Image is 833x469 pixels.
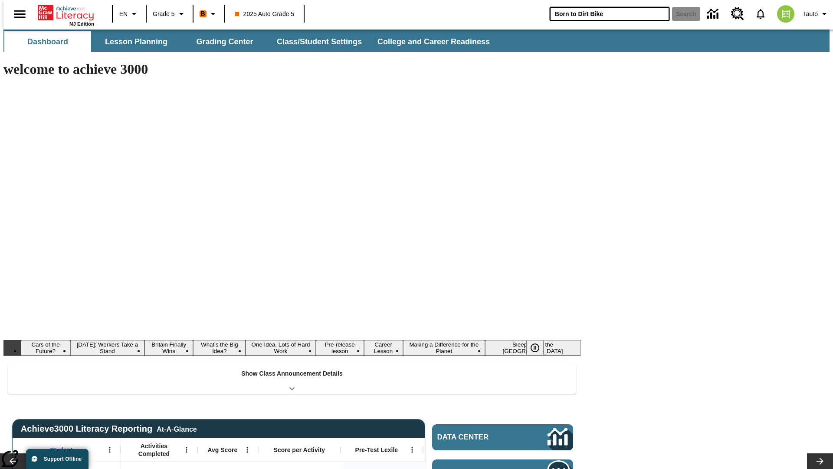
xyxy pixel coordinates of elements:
[726,2,749,26] a: Resource Center, Will open in new tab
[807,453,833,469] button: Lesson carousel, Next
[149,6,190,22] button: Grade: Grade 5, Select a grade
[181,31,268,52] button: Grading Center
[119,10,128,19] span: EN
[406,443,419,456] button: Open Menu
[157,424,197,433] div: At-A-Glance
[38,4,94,21] a: Home
[702,2,726,26] a: Data Center
[235,10,295,19] span: 2025 Auto Grade 5
[3,30,830,52] div: SubNavbar
[241,443,254,456] button: Open Menu
[550,7,669,21] input: search field
[246,340,316,356] button: Slide 5 One Idea, Lots of Hard Work
[207,446,237,454] span: Avg Score
[153,10,175,19] span: Grade 5
[21,340,70,356] button: Slide 1 Cars of the Future?
[180,443,193,456] button: Open Menu
[803,10,818,19] span: Tauto
[355,446,398,454] span: Pre-Test Lexile
[201,8,205,19] span: B
[437,433,518,442] span: Data Center
[4,31,91,52] button: Dashboard
[21,424,197,434] span: Achieve3000 Literacy Reporting
[526,340,544,356] button: Pause
[115,6,143,22] button: Language: EN, Select a language
[270,31,369,52] button: Class/Student Settings
[364,340,403,356] button: Slide 7 Career Lesson
[70,340,144,356] button: Slide 2 Labor Day: Workers Take a Stand
[144,340,193,356] button: Slide 3 Britain Finally Wins
[44,456,82,462] span: Support Offline
[7,1,33,27] button: Open side menu
[432,424,573,450] a: Data Center
[50,446,72,454] span: Student
[69,21,94,26] span: NJ Edition
[403,340,485,356] button: Slide 8 Making a Difference for the Planet
[772,3,800,25] button: Select a new avatar
[93,31,180,52] button: Lesson Planning
[777,5,794,23] img: avatar image
[485,340,580,356] button: Slide 9 Sleepless in the Animal Kingdom
[26,449,89,469] button: Support Offline
[241,369,343,378] p: Show Class Announcement Details
[8,364,576,394] div: Show Class Announcement Details
[3,31,498,52] div: SubNavbar
[103,443,116,456] button: Open Menu
[274,446,325,454] span: Score per Activity
[316,340,364,356] button: Slide 6 Pre-release lesson
[800,6,833,22] button: Profile/Settings
[749,3,772,25] a: Notifications
[38,3,94,26] div: Home
[371,31,497,52] button: College and Career Readiness
[193,340,246,356] button: Slide 4 What's the Big Idea?
[526,340,552,356] div: Pause
[125,442,183,458] span: Activities Completed
[3,61,580,77] h1: welcome to achieve 3000
[196,6,222,22] button: Boost Class color is orange. Change class color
